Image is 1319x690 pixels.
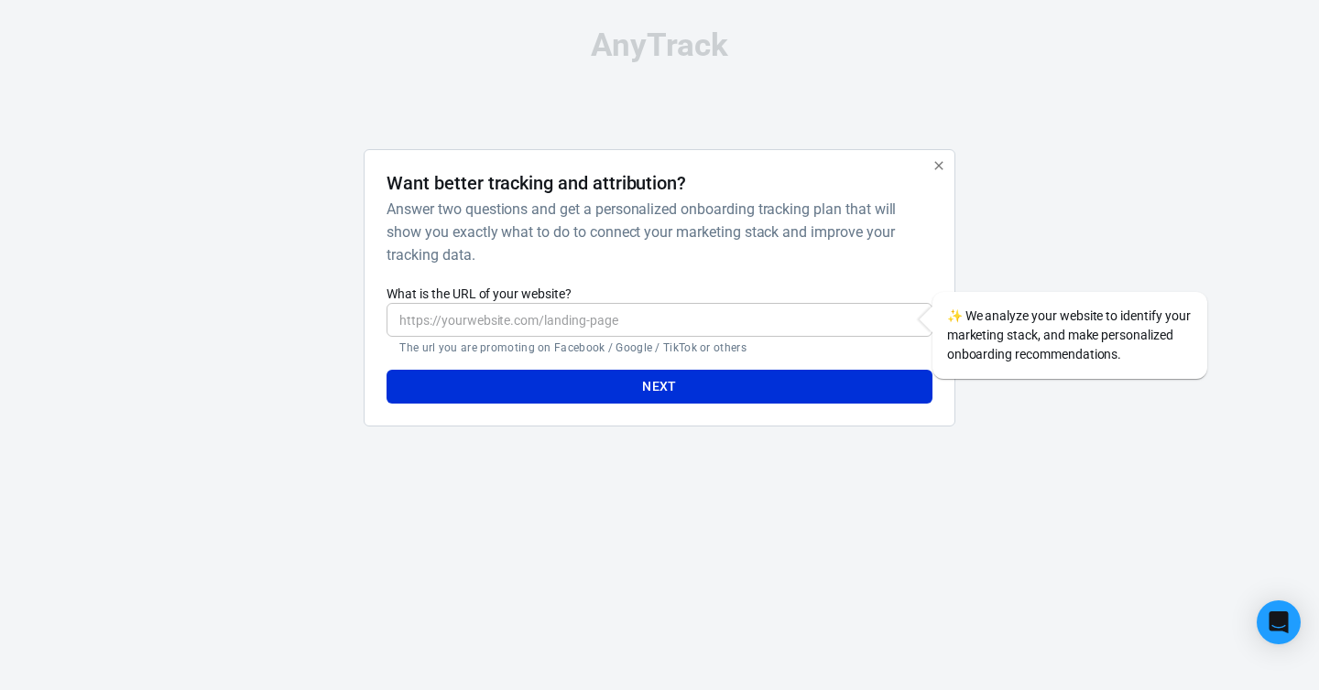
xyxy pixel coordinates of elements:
[399,340,919,355] p: The url you are promoting on Facebook / Google / TikTok or others
[947,308,963,323] span: sparkles
[387,370,932,404] button: Next
[387,303,932,337] input: https://yourwebsite.com/landing-page
[387,172,686,194] h4: Want better tracking and attribution?
[202,29,1117,61] div: AnyTrack
[932,292,1207,379] div: We analyze your website to identify your marketing stack, and make personalized onboarding recomm...
[387,285,932,303] label: What is the URL of your website?
[1257,600,1301,644] div: Open Intercom Messenger
[387,198,924,266] h6: Answer two questions and get a personalized onboarding tracking plan that will show you exactly w...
